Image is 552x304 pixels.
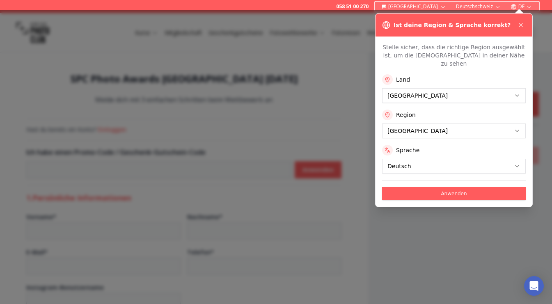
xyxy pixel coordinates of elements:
a: 058 51 00 270 [336,3,369,10]
label: Region [396,111,416,119]
h3: Ist deine Region & Sprache korrekt? [394,21,511,29]
label: Land [396,75,410,84]
button: DE [507,2,536,11]
button: Deutschschweiz [453,2,504,11]
div: Open Intercom Messenger [524,276,544,296]
label: Sprache [396,146,419,154]
p: Stelle sicher, dass die richtige Region ausgewählt ist, um die [DEMOGRAPHIC_DATA] in deiner Nähe ... [382,43,526,68]
button: Anwenden [382,187,526,200]
button: [GEOGRAPHIC_DATA] [378,2,449,11]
